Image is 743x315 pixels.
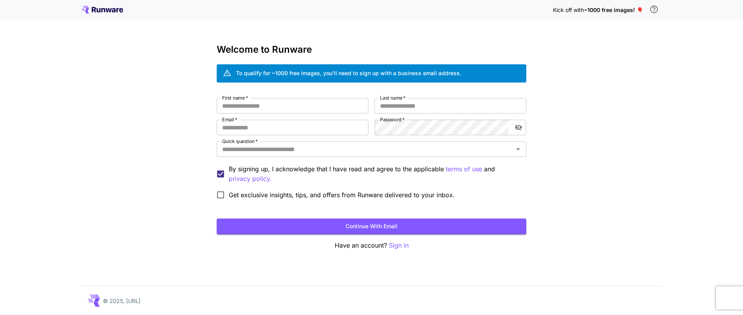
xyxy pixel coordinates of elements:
button: toggle password visibility [512,120,526,134]
label: Last name [380,95,406,101]
h3: Welcome to Runware [217,44,526,55]
p: Have an account? [217,241,526,250]
button: Open [513,144,524,155]
button: Continue with email [217,219,526,234]
button: By signing up, I acknowledge that I have read and agree to the applicable terms of use and [229,174,272,184]
button: Sign in [389,241,409,250]
span: ~1000 free images! 🎈 [584,7,643,13]
label: Email [222,116,237,123]
label: Quick question [222,138,258,145]
label: First name [222,95,248,101]
p: By signing up, I acknowledge that I have read and agree to the applicable and [229,164,520,184]
label: Password [380,116,405,123]
p: © 2025, [URL] [103,297,140,305]
button: In order to qualify for free credit, you need to sign up with a business email address and click ... [646,2,662,17]
p: privacy policy. [229,174,272,184]
div: To qualify for ~1000 free images, you’ll need to sign up with a business email address. [236,69,461,77]
button: By signing up, I acknowledge that I have read and agree to the applicable and privacy policy. [446,164,482,174]
span: Get exclusive insights, tips, and offers from Runware delivered to your inbox. [229,190,455,200]
p: terms of use [446,164,482,174]
span: Kick off with [553,7,584,13]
